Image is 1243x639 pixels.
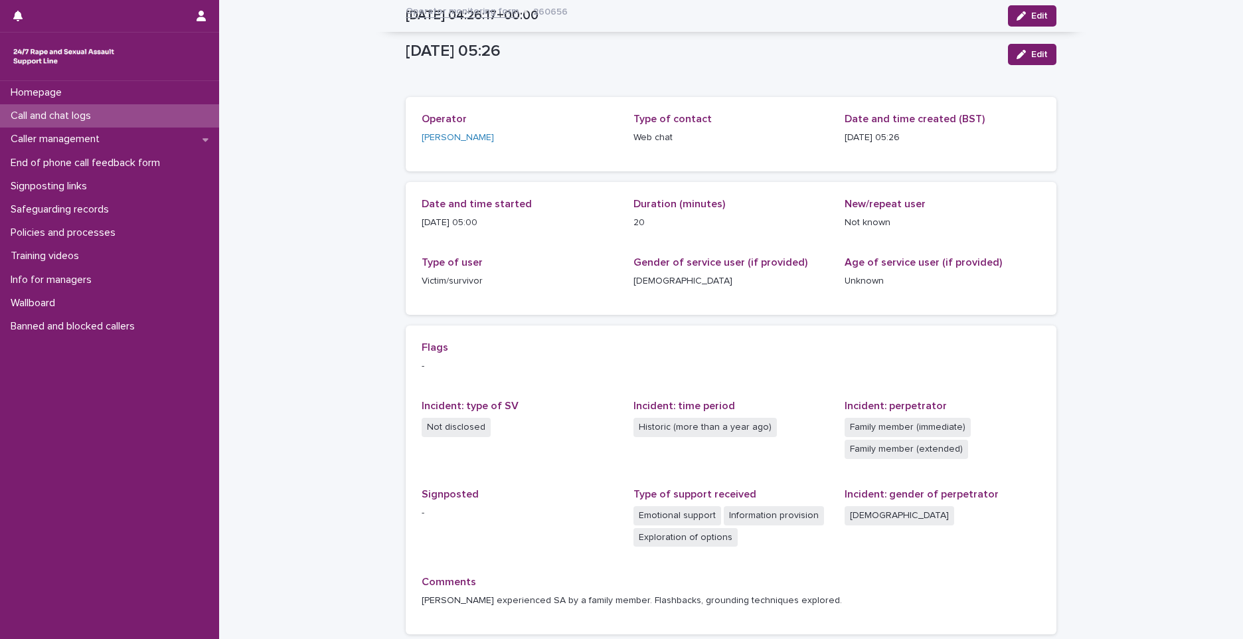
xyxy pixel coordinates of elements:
[5,320,145,333] p: Banned and blocked callers
[5,203,120,216] p: Safeguarding records
[422,577,476,587] span: Comments
[724,506,824,525] span: Information provision
[5,133,110,145] p: Caller management
[5,250,90,262] p: Training videos
[633,506,721,525] span: Emotional support
[845,114,985,124] span: Date and time created (BST)
[1008,44,1056,65] button: Edit
[422,216,618,230] p: [DATE] 05:00
[633,131,829,145] p: Web chat
[422,131,494,145] a: [PERSON_NAME]
[533,3,568,18] p: 260656
[633,401,735,411] span: Incident: time period
[422,274,618,288] p: Victim/survivor
[422,401,519,411] span: Incident: type of SV
[845,401,947,411] span: Incident: perpetrator
[406,3,519,18] a: Operator monitoring form
[422,199,532,209] span: Date and time started
[422,342,448,353] span: Flags
[422,359,1040,373] p: -
[406,42,997,61] p: [DATE] 05:26
[845,440,968,459] span: Family member (extended)
[422,506,618,520] p: -
[11,43,117,70] img: rhQMoQhaT3yELyF149Cw
[5,274,102,286] p: Info for managers
[422,418,491,437] span: Not disclosed
[633,489,756,500] span: Type of support received
[633,418,777,437] span: Historic (more than a year ago)
[845,274,1040,288] p: Unknown
[5,110,102,122] p: Call and chat logs
[845,216,1040,230] p: Not known
[422,594,1040,608] p: [PERSON_NAME] experienced SA by a family member. Flashbacks, grounding techniques explored.
[1031,50,1048,59] span: Edit
[5,180,98,193] p: Signposting links
[5,157,171,169] p: End of phone call feedback form
[422,257,483,268] span: Type of user
[845,199,926,209] span: New/repeat user
[633,216,829,230] p: 20
[845,418,971,437] span: Family member (immediate)
[5,227,126,239] p: Policies and processes
[845,131,1040,145] p: [DATE] 05:26
[422,489,479,500] span: Signposted
[422,114,467,124] span: Operator
[845,489,999,500] span: Incident: gender of perpetrator
[633,528,738,547] span: Exploration of options
[633,199,725,209] span: Duration (minutes)
[5,297,66,310] p: Wallboard
[845,257,1002,268] span: Age of service user (if provided)
[5,86,72,99] p: Homepage
[845,506,954,525] span: [DEMOGRAPHIC_DATA]
[633,114,712,124] span: Type of contact
[633,257,807,268] span: Gender of service user (if provided)
[633,274,829,288] p: [DEMOGRAPHIC_DATA]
